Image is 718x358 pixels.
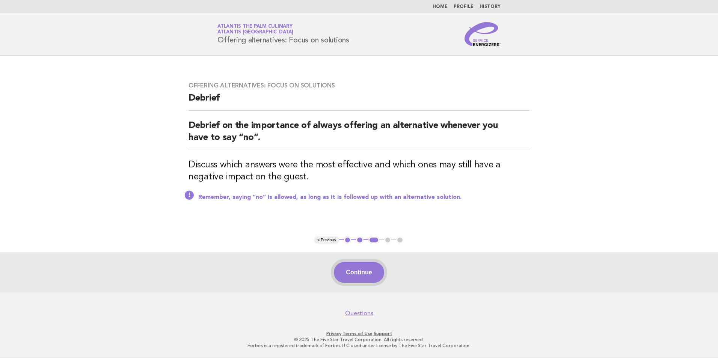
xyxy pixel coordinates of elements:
h3: Discuss which answers were the most effective and which ones may still have a negative impact on ... [189,159,529,183]
a: Profile [454,5,474,9]
a: Support [374,331,392,336]
h2: Debrief [189,92,529,111]
a: Privacy [326,331,341,336]
a: Terms of Use [342,331,373,336]
button: < Previous [314,236,339,244]
button: 1 [344,236,351,244]
button: Continue [334,262,384,283]
a: Home [433,5,448,9]
img: Service Energizers [465,22,501,46]
h3: Offering alternatives: Focus on solutions [189,82,529,89]
p: Forbes is a registered trademark of Forbes LLC used under license by The Five Star Travel Corpora... [129,343,589,349]
a: History [480,5,501,9]
button: 2 [356,236,364,244]
a: Atlantis The Palm CulinaryAtlantis [GEOGRAPHIC_DATA] [217,24,293,35]
a: Questions [345,310,373,317]
p: · · [129,331,589,337]
span: Atlantis [GEOGRAPHIC_DATA] [217,30,293,35]
p: Remember, saying “no” is allowed, as long as it is followed up with an alternative solution. [198,194,529,201]
button: 3 [368,236,379,244]
p: © 2025 The Five Star Travel Corporation. All rights reserved. [129,337,589,343]
h2: Debrief on the importance of always offering an alternative whenever you have to say “no”. [189,120,529,150]
h1: Offering alternatives: Focus on solutions [217,24,349,44]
